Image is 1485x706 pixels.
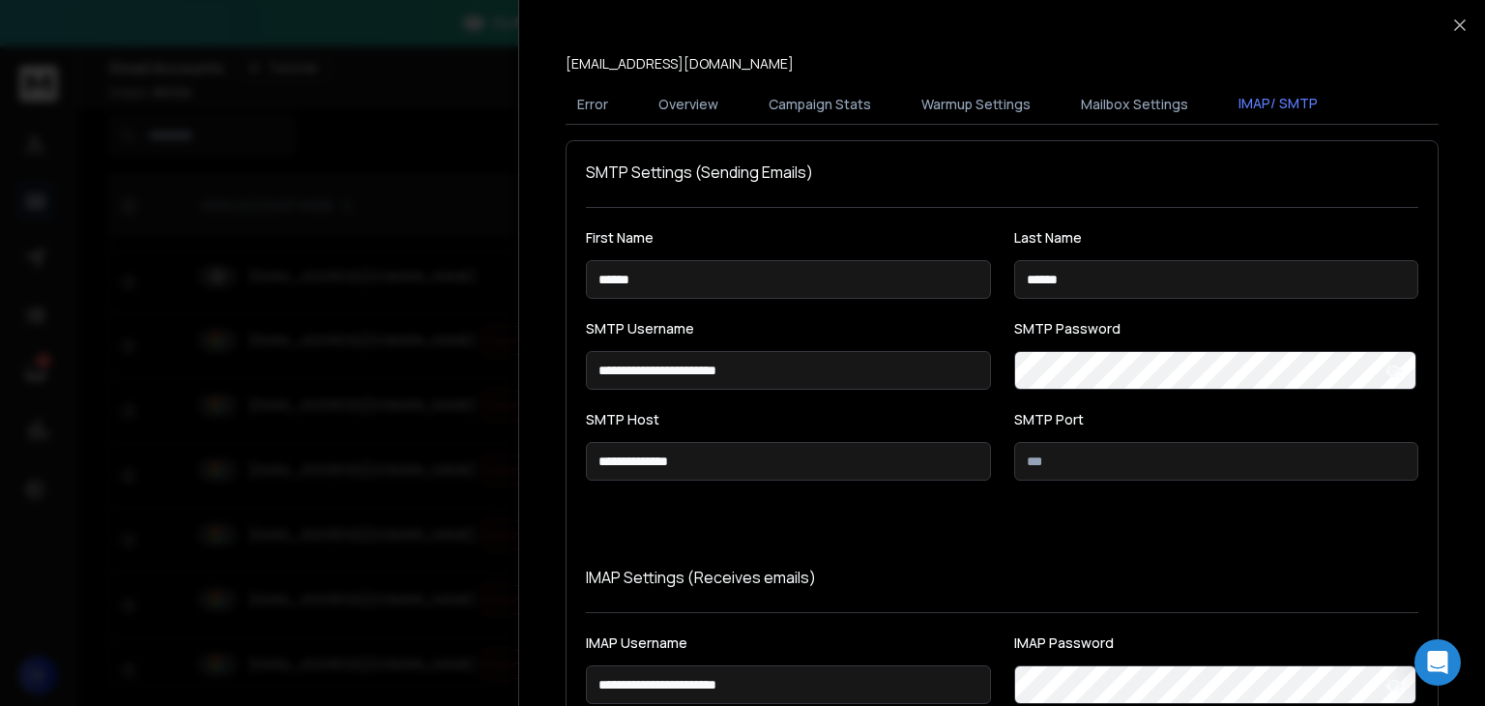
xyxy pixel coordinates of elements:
[757,83,883,126] button: Campaign Stats
[586,231,991,245] label: First Name
[566,83,620,126] button: Error
[1014,636,1419,650] label: IMAP Password
[910,83,1042,126] button: Warmup Settings
[586,161,1418,184] h1: SMTP Settings (Sending Emails)
[647,83,730,126] button: Overview
[1414,639,1461,686] div: Open Intercom Messenger
[1227,82,1329,127] button: IMAP/ SMTP
[586,636,991,650] label: IMAP Username
[586,566,1418,589] p: IMAP Settings (Receives emails)
[1014,322,1419,336] label: SMTP Password
[1014,413,1419,427] label: SMTP Port
[586,322,991,336] label: SMTP Username
[586,413,991,427] label: SMTP Host
[1014,231,1419,245] label: Last Name
[566,54,794,74] p: [EMAIL_ADDRESS][DOMAIN_NAME]
[1069,83,1200,126] button: Mailbox Settings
